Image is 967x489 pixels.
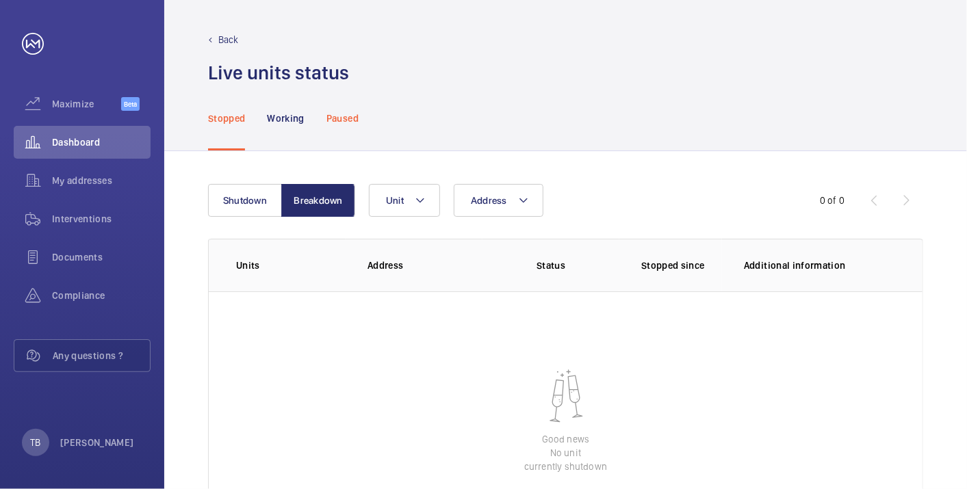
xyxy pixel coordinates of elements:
p: TB [30,436,40,449]
p: Back [218,33,239,47]
p: Paused [326,111,359,125]
p: Good news No unit currently shutdown [524,432,607,473]
span: Any questions ? [53,349,150,362]
span: Unit [386,195,404,206]
span: Documents [52,250,151,264]
div: 0 of 0 [820,194,844,207]
p: Units [236,259,346,272]
span: Maximize [52,97,121,111]
p: Working [267,111,304,125]
span: Beta [121,97,140,111]
span: Interventions [52,212,151,226]
button: Unit [369,184,440,217]
h1: Live units status [208,60,349,85]
span: Dashboard [52,135,151,149]
button: Breakdown [281,184,355,217]
p: Status [492,259,610,272]
span: Address [471,195,507,206]
button: Shutdown [208,184,282,217]
button: Address [454,184,543,217]
span: My addresses [52,174,151,187]
p: Address [368,259,482,272]
p: Stopped [208,111,245,125]
p: [PERSON_NAME] [60,436,134,449]
span: Compliance [52,289,151,302]
p: Additional information [744,259,895,272]
p: Stopped since [641,259,722,272]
